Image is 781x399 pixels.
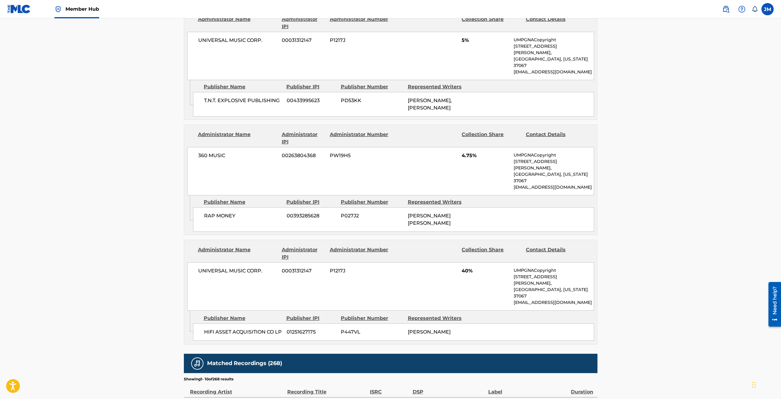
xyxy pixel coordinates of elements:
div: Represented Writers [408,315,470,322]
div: Publisher IPI [286,315,336,322]
div: Duration [571,382,594,396]
div: Publisher IPI [286,198,336,206]
div: Publisher Number [341,198,403,206]
div: Notifications [752,6,758,12]
span: 00031312147 [282,267,325,275]
div: Administrator IPI [282,16,325,30]
div: Administrator Number [330,246,389,261]
span: 4.75% [462,152,509,159]
h5: Matched Recordings (268) [207,360,282,367]
iframe: Resource Center [764,280,781,329]
div: User Menu [761,3,774,15]
div: Publisher Name [204,315,282,322]
span: 40% [462,267,509,275]
span: [PERSON_NAME] [PERSON_NAME] [408,213,451,226]
span: 01251627175 [287,328,336,336]
p: [STREET_ADDRESS][PERSON_NAME], [514,158,593,171]
div: Recording Title [287,382,367,396]
div: Drag [752,376,756,394]
div: Collection Share [462,131,521,146]
div: Contact Details [526,16,585,30]
p: [GEOGRAPHIC_DATA], [US_STATE] 37067 [514,171,593,184]
div: Publisher IPI [286,83,336,91]
span: 5% [462,37,509,44]
span: [PERSON_NAME], [PERSON_NAME] [408,98,452,111]
span: HIFI ASSET ACQUISITION CO LP [204,328,282,336]
span: [PERSON_NAME] [408,329,451,335]
a: Public Search [720,3,732,15]
img: search [722,6,730,13]
div: Recording Artist [190,382,284,396]
span: P1217J [330,37,389,44]
p: [STREET_ADDRESS][PERSON_NAME], [514,43,593,56]
span: UNIVERSAL MUSIC CORP. [198,267,277,275]
img: Top Rightsholder [54,6,62,13]
span: 00031312147 [282,37,325,44]
span: P447VL [341,328,403,336]
span: P1217J [330,267,389,275]
div: Publisher Number [341,315,403,322]
span: 360 MUSIC [198,152,277,159]
div: Contact Details [526,246,585,261]
span: Member Hub [65,6,99,13]
span: T.N.T. EXPLOSIVE PUBLISHING [204,97,282,104]
span: PW19H5 [330,152,389,159]
span: UNIVERSAL MUSIC CORP. [198,37,277,44]
div: Administrator IPI [282,246,325,261]
div: Represented Writers [408,83,470,91]
p: [GEOGRAPHIC_DATA], [US_STATE] 37067 [514,286,593,299]
div: Collection Share [462,246,521,261]
span: 00263804368 [282,152,325,159]
div: Administrator Name [198,131,277,146]
p: [EMAIL_ADDRESS][DOMAIN_NAME] [514,69,593,75]
div: Represented Writers [408,198,470,206]
p: [STREET_ADDRESS][PERSON_NAME], [514,274,593,286]
div: Administrator Number [330,16,389,30]
span: 00433995623 [287,97,336,104]
div: Help [736,3,748,15]
p: [EMAIL_ADDRESS][DOMAIN_NAME] [514,299,593,306]
div: Publisher Number [341,83,403,91]
img: MLC Logo [7,5,31,13]
p: Showing 1 - 10 of 268 results [184,376,233,382]
div: Publisher Name [204,198,282,206]
span: RAP MONEY [204,212,282,220]
p: UMPGNACopyright [514,37,593,43]
span: P027J2 [341,212,403,220]
span: 00393285628 [287,212,336,220]
div: Administrator IPI [282,131,325,146]
div: DSP [413,382,485,396]
div: Label [488,382,568,396]
div: Contact Details [526,131,585,146]
iframe: Chat Widget [750,370,781,399]
p: UMPGNACopyright [514,152,593,158]
div: Administrator Name [198,16,277,30]
div: Administrator Name [198,246,277,261]
div: Collection Share [462,16,521,30]
p: UMPGNACopyright [514,267,593,274]
p: [GEOGRAPHIC_DATA], [US_STATE] 37067 [514,56,593,69]
img: Matched Recordings [194,360,201,367]
img: help [738,6,746,13]
div: Publisher Name [204,83,282,91]
div: Administrator Number [330,131,389,146]
span: PD53KK [341,97,403,104]
p: [EMAIL_ADDRESS][DOMAIN_NAME] [514,184,593,190]
div: ISRC [370,382,410,396]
